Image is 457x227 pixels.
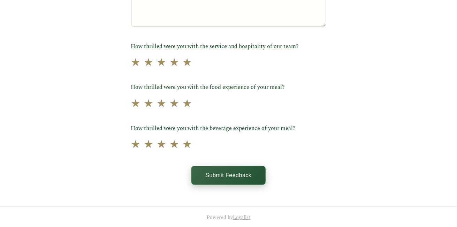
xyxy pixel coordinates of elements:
span: ★ [156,54,166,71]
span: ★ [156,136,166,153]
button: Submit Feedback [191,166,265,185]
span: ★ [143,136,153,153]
label: How thrilled were you with the food experience of your meal? [131,83,326,92]
span: ★ [169,95,179,112]
span: ★ [182,136,192,153]
span: ★ [130,95,140,112]
label: How thrilled were you with the beverage experience of your meal? [131,124,326,133]
a: Loyalist [233,214,250,221]
span: ★ [130,54,140,71]
span: ★ [169,54,179,71]
label: How thrilled were you with the service and hospitality of our team? [131,42,326,51]
span: ★ [130,136,140,153]
span: ★ [143,95,153,112]
span: ★ [169,136,179,153]
span: ★ [182,54,192,71]
span: ★ [182,95,192,112]
span: ★ [143,54,153,71]
span: ★ [156,95,166,112]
